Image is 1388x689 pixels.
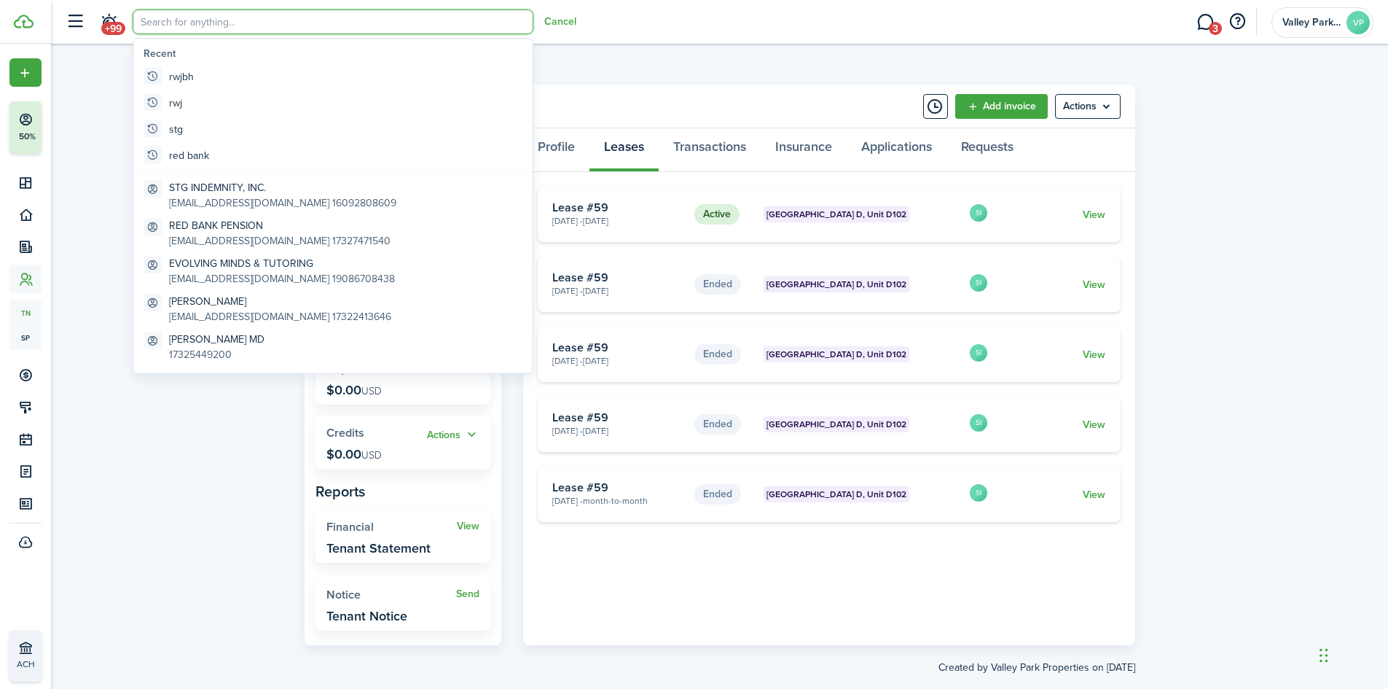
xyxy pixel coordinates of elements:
widget-stats-title: Notice [326,588,456,602]
p: $0.00 [326,383,382,397]
card-title: Lease #59 [552,271,683,284]
global-search-list-title: Recent [144,46,528,61]
global-search-item: red bank [138,142,528,168]
span: +99 [101,22,125,35]
p: ACH [17,658,103,671]
span: [GEOGRAPHIC_DATA] D, Unit D102 [766,488,906,501]
a: View [1083,417,1105,432]
widget-stats-description: Tenant Notice [326,609,407,623]
p: $0.00 [326,447,382,462]
global-search-item-description: 17325449200 [169,347,264,362]
global-search-item-title: red bank [169,148,209,163]
span: Credits [326,424,364,441]
button: Open resource center [1225,9,1250,34]
a: Applications [847,128,946,172]
card-title: Lease #59 [552,481,683,494]
global-search-item-title: RED BANK PENSION [169,218,391,233]
span: USD [361,384,382,399]
menu-btn: Actions [1055,94,1121,119]
a: View [1083,487,1105,502]
a: Add invoice [955,94,1048,119]
button: Open sidebar [61,8,89,36]
a: View [1083,347,1105,362]
card-description: [DATE] - [DATE] [552,354,683,367]
span: [GEOGRAPHIC_DATA] D, Unit D102 [766,348,906,361]
status: Ended [694,344,741,365]
span: 3 [1209,22,1222,35]
a: View [1083,207,1105,222]
global-search-item: rwjbh [138,63,528,90]
a: View [457,521,479,532]
global-search-item-description: [EMAIL_ADDRESS][DOMAIN_NAME] 17327471540 [169,233,391,249]
card-description: [DATE] - [552,494,683,507]
card-title: Lease #59 [552,201,683,214]
span: Valley Park Properties [1282,17,1341,28]
a: Requests [946,128,1028,172]
a: Send [456,588,479,600]
card-title: Lease #59 [552,341,683,354]
status: Ended [694,274,741,295]
card-description: [DATE] - [DATE] [552,214,683,227]
a: Insurance [761,128,847,172]
status: Ended [694,484,741,505]
button: Open menu [427,427,479,443]
global-search-item-title: EVOLVING MINDS & TUTORING [169,256,395,271]
global-search-item-title: rwjbh [169,69,194,85]
a: Messaging [1191,4,1219,41]
span: USD [361,448,382,463]
button: Actions [427,427,479,443]
status: Active [694,204,740,225]
button: Open menu [1055,94,1121,119]
status: Ended [694,414,741,435]
widget-stats-title: Financial [326,521,457,534]
span: [GEOGRAPHIC_DATA] D, Unit D102 [766,278,906,291]
a: Transactions [659,128,761,172]
global-search-item-title: stg [169,122,183,137]
avatar-text: VP [1346,11,1370,34]
global-search-item-description: [EMAIL_ADDRESS][DOMAIN_NAME] 19086708438 [169,271,395,287]
span: [GEOGRAPHIC_DATA] D, Unit D102 [766,418,906,431]
global-search-item-description: [EMAIL_ADDRESS][DOMAIN_NAME] 17322413646 [169,309,391,324]
global-search-item-description: [EMAIL_ADDRESS][DOMAIN_NAME] 16092808609 [169,195,396,211]
div: Drag [1320,634,1328,677]
img: TenantCloud [14,15,34,28]
global-search-item-title: [PERSON_NAME] MD [169,332,264,347]
iframe: Chat Widget [1145,532,1388,689]
created-at: Created by Valley Park Properties on [DATE] [305,645,1135,675]
a: Profile [523,128,589,172]
button: Timeline [923,94,948,119]
global-search-item-title: [PERSON_NAME] [169,294,391,309]
card-description: [DATE] - [DATE] [552,284,683,297]
span: [GEOGRAPHIC_DATA] D, Unit D102 [766,208,906,221]
global-search-item: stg [138,116,528,142]
card-description: [DATE] - [DATE] [552,424,683,437]
a: sp [9,325,42,350]
button: 50% [9,101,130,154]
a: tn [9,300,42,325]
input: Search for anything... [133,9,533,34]
global-search-item-title: rwj [169,96,182,111]
button: Cancel [544,16,576,28]
p: 50% [18,131,36,143]
span: Month-to-month [583,494,648,507]
a: ACH [9,630,42,682]
card-title: Lease #59 [552,411,683,424]
global-search-item: rwj [138,90,528,116]
widget-stats-description: Tenant Statement [326,541,431,556]
a: View [1083,277,1105,292]
panel-main-subtitle: Reports [315,480,490,502]
global-search-item-title: STG INDEMNITY, INC. [169,180,396,195]
button: Open menu [9,58,42,87]
a: Notifications [95,4,122,41]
